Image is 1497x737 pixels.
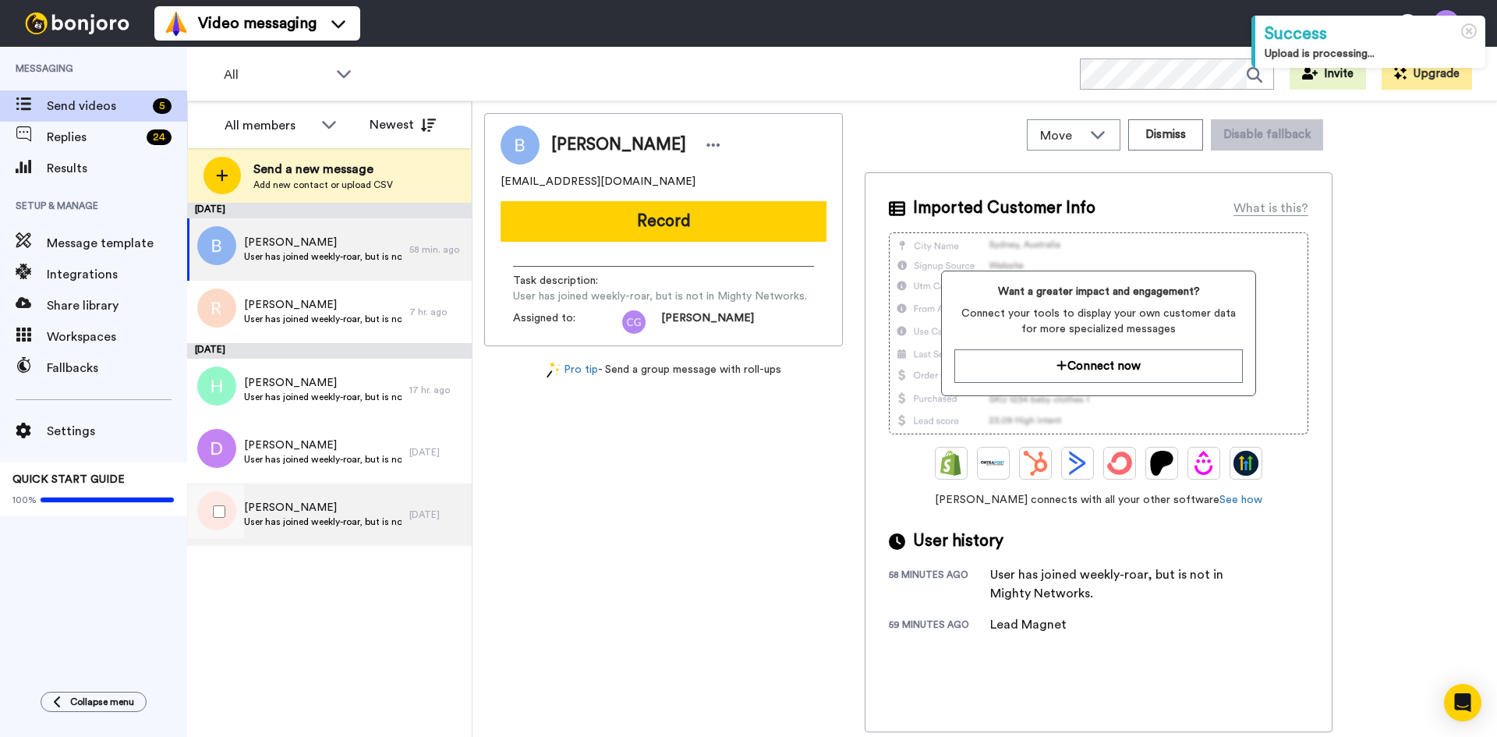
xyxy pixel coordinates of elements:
[409,446,464,459] div: [DATE]
[1290,58,1366,90] button: Invite
[981,451,1006,476] img: Ontraport
[197,367,236,406] img: h.png
[889,492,1308,508] span: [PERSON_NAME] connects with all your other software
[187,203,472,218] div: [DATE]
[513,310,622,334] span: Assigned to:
[147,129,172,145] div: 24
[513,289,807,304] span: User has joined weekly-roar, but is not in Mighty Networks.
[501,174,695,190] span: [EMAIL_ADDRESS][DOMAIN_NAME]
[47,159,187,178] span: Results
[954,349,1242,383] button: Connect now
[547,362,598,378] a: Pro tip
[225,116,313,135] div: All members
[244,453,402,466] span: User has joined weekly-roar, but is not in Mighty Networks.
[1219,494,1262,505] a: See how
[244,391,402,403] span: User has joined weekly-roar, but is not in Mighty Networks.
[197,289,236,328] img: r.png
[253,160,393,179] span: Send a new message
[954,284,1242,299] span: Want a greater impact and engagement?
[501,126,540,165] img: Image of Joey
[1265,22,1476,46] div: Success
[47,265,187,284] span: Integrations
[1107,451,1132,476] img: ConvertKit
[197,429,236,468] img: d.png
[1149,451,1174,476] img: Patreon
[1040,126,1082,145] span: Move
[47,296,187,315] span: Share library
[198,12,317,34] span: Video messaging
[990,615,1068,634] div: Lead Magnet
[889,569,990,603] div: 58 minutes ago
[47,128,140,147] span: Replies
[41,692,147,712] button: Collapse menu
[70,696,134,708] span: Collapse menu
[513,273,622,289] span: Task description :
[1211,119,1323,151] button: Disable fallback
[47,359,187,377] span: Fallbacks
[913,197,1095,220] span: Imported Customer Info
[153,98,172,114] div: 5
[244,438,402,453] span: [PERSON_NAME]
[484,362,843,378] div: - Send a group message with roll-ups
[358,109,448,140] button: Newest
[939,451,964,476] img: Shopify
[913,530,1003,553] span: User history
[409,243,464,256] div: 58 min. ago
[244,235,402,250] span: [PERSON_NAME]
[47,97,147,115] span: Send videos
[244,500,402,516] span: [PERSON_NAME]
[1382,58,1472,90] button: Upgrade
[47,328,187,346] span: Workspaces
[409,508,464,521] div: [DATE]
[551,133,686,157] span: [PERSON_NAME]
[1265,46,1476,62] div: Upload is processing...
[1444,684,1481,721] div: Open Intercom Messenger
[990,565,1240,603] div: User has joined weekly-roar, but is not in Mighty Networks.
[409,384,464,396] div: 17 hr. ago
[244,250,402,263] span: User has joined weekly-roar, but is not in Mighty Networks.
[547,362,561,378] img: magic-wand.svg
[1023,451,1048,476] img: Hubspot
[1233,199,1308,218] div: What is this?
[889,618,990,634] div: 59 minutes ago
[1233,451,1258,476] img: GoHighLevel
[47,422,187,441] span: Settings
[19,12,136,34] img: bj-logo-header-white.svg
[12,494,37,506] span: 100%
[244,375,402,391] span: [PERSON_NAME]
[409,306,464,318] div: 7 hr. ago
[12,474,125,485] span: QUICK START GUIDE
[197,226,236,265] img: b.png
[244,516,402,528] span: User has joined weekly-roar, but is not in Mighty Networks.
[622,310,646,334] img: cg.png
[661,310,754,334] span: [PERSON_NAME]
[164,11,189,36] img: vm-color.svg
[224,66,328,84] span: All
[244,297,402,313] span: [PERSON_NAME]
[47,234,187,253] span: Message template
[187,343,472,359] div: [DATE]
[954,306,1242,337] span: Connect your tools to display your own customer data for more specialized messages
[1128,119,1203,151] button: Dismiss
[1191,451,1216,476] img: Drip
[1065,451,1090,476] img: ActiveCampaign
[253,179,393,191] span: Add new contact or upload CSV
[244,313,402,325] span: User has joined weekly-roar, but is not in Mighty Networks.
[501,201,826,242] button: Record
